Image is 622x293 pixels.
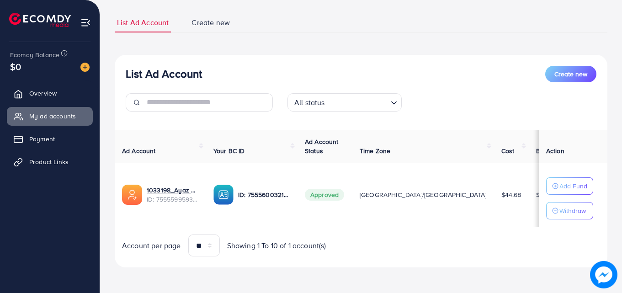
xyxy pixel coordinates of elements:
[501,190,521,199] span: $44.68
[292,96,327,109] span: All status
[7,130,93,148] a: Payment
[10,50,59,59] span: Ecomdy Balance
[287,93,402,112] div: Search for option
[501,146,515,155] span: Cost
[7,84,93,102] a: Overview
[147,186,199,195] a: 1033198_Ayaz Ad Account_1759175482379
[9,13,71,27] img: logo
[7,153,93,171] a: Product Links
[80,63,90,72] img: image
[122,146,156,155] span: Ad Account
[546,146,564,155] span: Action
[117,17,169,28] span: List Ad Account
[122,240,181,251] span: Account per page
[546,177,593,195] button: Add Fund
[559,205,586,216] p: Withdraw
[559,181,587,192] p: Add Fund
[590,261,617,288] img: image
[7,107,93,125] a: My ad accounts
[227,240,326,251] span: Showing 1 To 10 of 1 account(s)
[29,112,76,121] span: My ad accounts
[360,190,487,199] span: [GEOGRAPHIC_DATA]/[GEOGRAPHIC_DATA]
[147,195,199,204] span: ID: 7555599593094955026
[360,146,390,155] span: Time Zone
[546,202,593,219] button: Withdraw
[29,89,57,98] span: Overview
[545,66,596,82] button: Create new
[213,146,245,155] span: Your BC ID
[10,60,21,73] span: $0
[554,69,587,79] span: Create new
[213,185,234,205] img: ic-ba-acc.ded83a64.svg
[328,94,387,109] input: Search for option
[191,17,230,28] span: Create new
[238,189,290,200] p: ID: 7555600321070891024
[305,189,344,201] span: Approved
[122,185,142,205] img: ic-ads-acc.e4c84228.svg
[126,67,202,80] h3: List Ad Account
[29,157,69,166] span: Product Links
[29,134,55,144] span: Payment
[80,17,91,28] img: menu
[305,137,339,155] span: Ad Account Status
[147,186,199,204] div: <span class='underline'>1033198_Ayaz Ad Account_1759175482379</span></br>7555599593094955026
